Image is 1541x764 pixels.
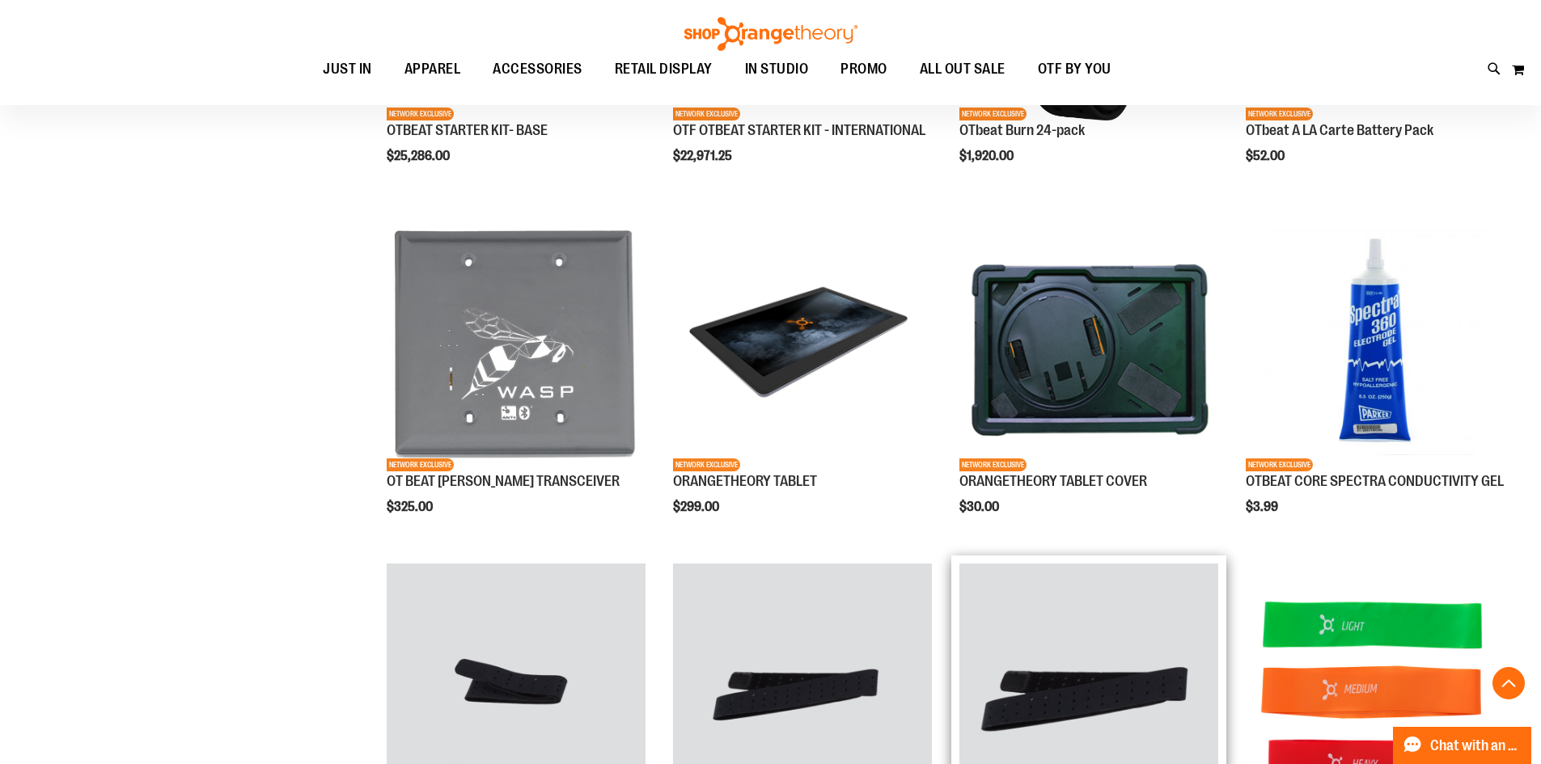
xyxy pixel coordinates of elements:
[1246,213,1505,474] a: OTBEAT CORE SPECTRA CONDUCTIVITY GELNETWORK EXCLUSIVE
[404,51,461,87] span: APPAREL
[959,473,1147,489] a: ORANGETHEORY TABLET COVER
[1246,149,1287,163] span: $52.00
[1246,473,1504,489] a: OTBEAT CORE SPECTRA CONDUCTIVITY GEL
[673,108,740,120] span: NETWORK EXCLUSIVE
[959,213,1218,474] a: Product image for ORANGETHEORY TABLET COVERNETWORK EXCLUSIVE
[1246,213,1505,471] img: OTBEAT CORE SPECTRA CONDUCTIVITY GEL
[1238,205,1513,555] div: product
[959,500,1001,514] span: $30.00
[959,149,1016,163] span: $1,920.00
[673,149,735,163] span: $22,971.25
[1430,738,1522,753] span: Chat with an Expert
[1246,500,1281,514] span: $3.99
[673,213,932,474] a: Product image for ORANGETHEORY TABLETNETWORK EXCLUSIVE
[745,51,809,87] span: IN STUDIO
[920,51,1005,87] span: ALL OUT SALE
[673,213,932,471] img: Product image for ORANGETHEORY TABLET
[959,213,1218,471] img: Product image for ORANGETHEORY TABLET COVER
[387,122,548,138] a: OTBEAT STARTER KIT- BASE
[1492,667,1525,699] button: Back To Top
[959,108,1027,120] span: NETWORK EXCLUSIVE
[665,205,940,555] div: product
[387,213,646,471] img: Product image for OT BEAT POE TRANSCEIVER
[840,51,887,87] span: PROMO
[379,205,654,555] div: product
[1246,122,1433,138] a: OTbeat A LA Carte Battery Pack
[387,108,454,120] span: NETWORK EXCLUSIVE
[387,149,452,163] span: $25,286.00
[959,122,1085,138] a: OTbeat Burn 24-pack
[951,205,1226,555] div: product
[387,500,435,514] span: $325.00
[959,458,1027,471] span: NETWORK EXCLUSIVE
[673,122,925,138] a: OTF OTBEAT STARTER KIT - INTERNATIONAL
[1393,727,1532,764] button: Chat with an Expert
[673,473,817,489] a: ORANGETHEORY TABLET
[387,473,620,489] a: OT BEAT [PERSON_NAME] TRANSCEIVER
[493,51,582,87] span: ACCESSORIES
[673,500,722,514] span: $299.00
[1246,458,1313,471] span: NETWORK EXCLUSIVE
[615,51,713,87] span: RETAIL DISPLAY
[673,458,740,471] span: NETWORK EXCLUSIVE
[1038,51,1111,87] span: OTF BY YOU
[387,213,646,474] a: Product image for OT BEAT POE TRANSCEIVERNETWORK EXCLUSIVE
[1246,108,1313,120] span: NETWORK EXCLUSIVE
[682,17,860,51] img: Shop Orangetheory
[387,458,454,471] span: NETWORK EXCLUSIVE
[323,51,372,87] span: JUST IN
